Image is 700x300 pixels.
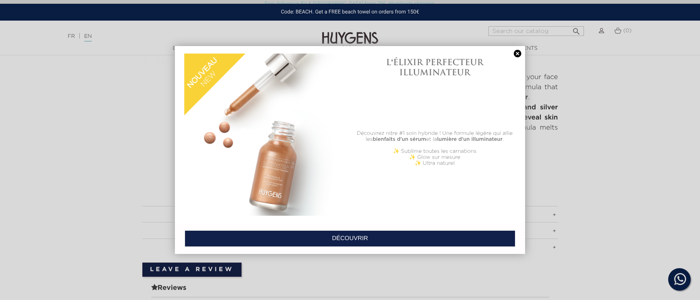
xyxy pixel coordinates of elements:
a: DÉCOUVRIR [185,230,515,247]
p: ✨ Ultra naturel [354,160,516,166]
b: lumière d'un illuminateur [437,137,503,142]
p: ✨ Sublime toutes les carnations [354,148,516,154]
b: bienfaits d'un sérum [373,137,426,142]
p: Découvrez nitre #1 soin hybride ! Une formule légère qui allie les et la . [354,130,516,142]
p: ✨ Glow sur mesure [354,154,516,160]
h1: L'ÉLIXIR PERFECTEUR ILLUMINATEUR [354,57,516,77]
